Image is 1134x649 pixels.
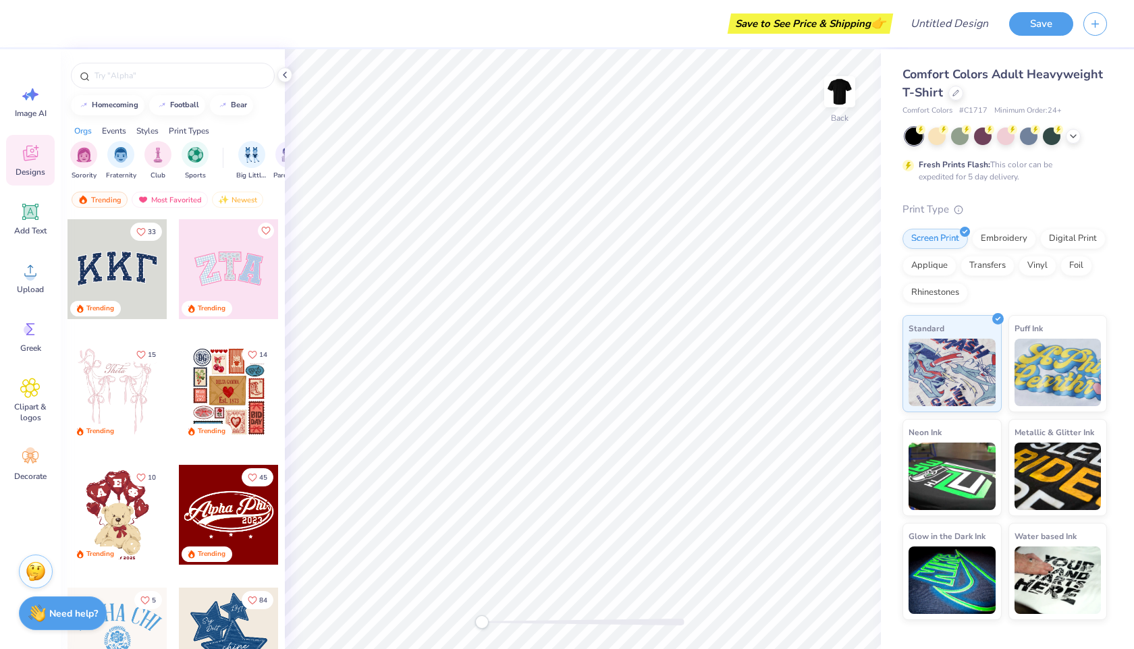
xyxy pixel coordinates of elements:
[909,321,944,335] span: Standard
[259,351,267,358] span: 14
[731,13,890,34] div: Save to See Price & Shipping
[909,546,996,614] img: Glow in the Dark Ink
[919,159,990,170] strong: Fresh Prints Flash:
[236,171,267,181] span: Big Little Reveal
[17,284,44,295] span: Upload
[149,95,205,115] button: football
[909,339,996,406] img: Standard
[902,105,952,117] span: Comfort Colors
[1015,321,1043,335] span: Puff Ink
[86,304,114,314] div: Trending
[281,147,297,163] img: Parent's Weekend Image
[182,141,209,181] button: filter button
[1019,256,1056,276] div: Vinyl
[92,101,138,109] div: homecoming
[244,147,259,163] img: Big Little Reveal Image
[130,345,162,364] button: Like
[231,101,247,109] div: bear
[198,426,225,436] div: Trending
[130,223,162,241] button: Like
[1015,339,1102,406] img: Puff Ink
[198,549,225,559] div: Trending
[16,167,45,177] span: Designs
[74,125,92,137] div: Orgs
[132,192,208,208] div: Most Favorited
[86,549,114,559] div: Trending
[130,468,162,486] button: Like
[136,125,159,137] div: Styles
[909,443,996,510] img: Neon Ink
[157,101,167,109] img: trend_line.gif
[188,147,203,163] img: Sports Image
[113,147,128,163] img: Fraternity Image
[972,229,1036,249] div: Embroidery
[182,141,209,181] div: filter for Sports
[152,597,156,604] span: 5
[151,147,165,163] img: Club Image
[144,141,171,181] button: filter button
[475,615,489,629] div: Accessibility label
[198,304,225,314] div: Trending
[170,101,199,109] div: football
[1040,229,1106,249] div: Digital Print
[259,597,267,604] span: 84
[218,195,229,204] img: newest.gif
[71,95,144,115] button: homecoming
[902,283,968,303] div: Rhinestones
[902,229,968,249] div: Screen Print
[138,195,148,204] img: most_fav.gif
[909,529,986,543] span: Glow in the Dark Ink
[72,192,128,208] div: Trending
[1015,425,1094,439] span: Metallic & Glitter Ink
[70,141,97,181] button: filter button
[236,141,267,181] button: filter button
[1015,443,1102,510] img: Metallic & Glitter Ink
[106,141,136,181] button: filter button
[78,101,89,109] img: trend_line.gif
[826,78,853,105] img: Back
[148,229,156,235] span: 33
[900,10,999,37] input: Untitled Design
[242,591,273,609] button: Like
[902,256,956,276] div: Applique
[14,225,47,236] span: Add Text
[148,351,156,358] span: 15
[273,171,304,181] span: Parent's Weekend
[106,141,136,181] div: filter for Fraternity
[15,108,47,119] span: Image AI
[1060,256,1092,276] div: Foil
[259,474,267,481] span: 45
[258,223,274,239] button: Like
[8,401,53,423] span: Clipart & logos
[871,15,886,31] span: 👉
[72,171,97,181] span: Sorority
[102,125,126,137] div: Events
[217,101,228,109] img: trend_line.gif
[1015,529,1077,543] span: Water based Ink
[86,426,114,436] div: Trending
[169,125,209,137] div: Print Types
[148,474,156,481] span: 10
[959,105,988,117] span: # C1717
[919,159,1085,183] div: This color can be expedited for 5 day delivery.
[14,471,47,482] span: Decorate
[909,425,942,439] span: Neon Ink
[210,95,253,115] button: bear
[78,195,88,204] img: trending.gif
[242,468,273,486] button: Like
[134,591,162,609] button: Like
[1015,546,1102,614] img: Water based Ink
[831,112,848,124] div: Back
[994,105,1062,117] span: Minimum Order: 24 +
[273,141,304,181] button: filter button
[212,192,263,208] div: Newest
[93,69,266,82] input: Try "Alpha"
[902,202,1107,217] div: Print Type
[1009,12,1073,36] button: Save
[961,256,1015,276] div: Transfers
[106,171,136,181] span: Fraternity
[144,141,171,181] div: filter for Club
[151,171,165,181] span: Club
[902,66,1103,101] span: Comfort Colors Adult Heavyweight T-Shirt
[242,345,273,364] button: Like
